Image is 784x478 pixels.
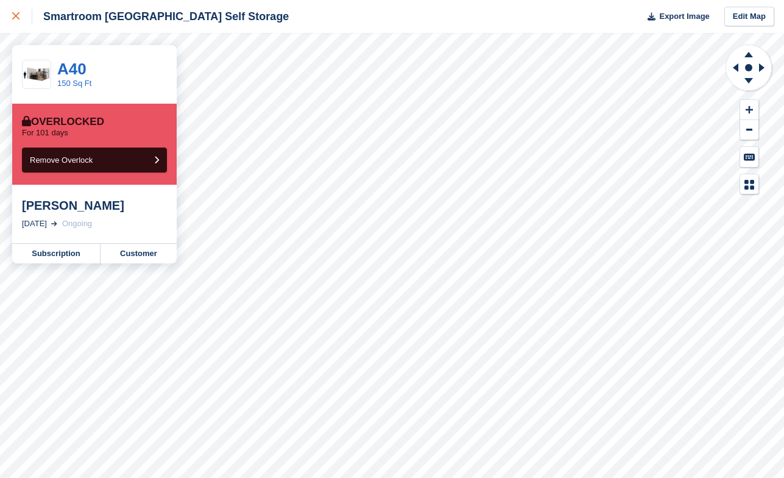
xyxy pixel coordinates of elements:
img: arrow-right-light-icn-cde0832a797a2874e46488d9cf13f60e5c3a73dbe684e267c42b8395dfbc2abf.svg [51,221,57,226]
div: [DATE] [22,218,47,230]
a: Edit Map [724,7,774,27]
span: Remove Overlock [30,155,93,165]
div: Smartroom [GEOGRAPHIC_DATA] Self Storage [32,9,289,24]
a: 150 Sq Ft [57,79,91,88]
button: Remove Overlock [22,148,167,173]
img: 150-sqft-unit.jpg [23,64,51,85]
span: Export Image [659,10,709,23]
div: Overlocked [22,116,104,128]
p: For 101 days [22,128,68,138]
a: A40 [57,60,87,78]
button: Zoom In [740,100,758,120]
button: Export Image [640,7,710,27]
div: [PERSON_NAME] [22,198,167,213]
button: Zoom Out [740,120,758,140]
a: Subscription [12,244,101,263]
button: Keyboard Shortcuts [740,147,758,167]
div: Ongoing [62,218,92,230]
button: Map Legend [740,174,758,194]
a: Customer [101,244,177,263]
